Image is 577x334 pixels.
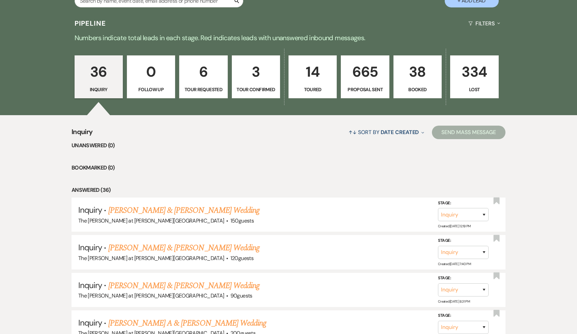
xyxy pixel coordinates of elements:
a: 665Proposal Sent [341,55,389,99]
span: Inquiry [72,127,93,141]
a: [PERSON_NAME] & [PERSON_NAME] Wedding [108,204,259,216]
span: The [PERSON_NAME] at [PERSON_NAME][GEOGRAPHIC_DATA] [78,217,224,224]
label: Stage: [438,237,489,245]
a: [PERSON_NAME] A & [PERSON_NAME] Wedding [108,317,267,329]
a: [PERSON_NAME] & [PERSON_NAME] Wedding [108,280,259,292]
p: Numbers indicate total leads in each stage. Red indicates leads with unanswered inbound messages. [46,32,531,43]
p: 6 [184,60,223,83]
span: 90 guests [230,292,252,299]
p: Proposal Sent [345,86,385,93]
label: Stage: [438,275,489,282]
a: 38Booked [393,55,442,99]
p: 14 [293,60,332,83]
span: 120 guests [230,255,253,262]
a: 0Follow Up [127,55,175,99]
li: Unanswered (0) [72,141,505,150]
button: Send Mass Message [432,126,505,139]
a: 36Inquiry [75,55,123,99]
span: The [PERSON_NAME] at [PERSON_NAME][GEOGRAPHIC_DATA] [78,292,224,299]
span: Date Created [381,129,419,136]
span: Inquiry [78,242,102,253]
p: Toured [293,86,332,93]
p: 334 [455,60,494,83]
p: Tour Confirmed [236,86,276,93]
span: Inquiry [78,280,102,290]
p: 3 [236,60,276,83]
a: 334Lost [450,55,498,99]
a: 3Tour Confirmed [232,55,280,99]
p: Lost [455,86,494,93]
h3: Pipeline [75,19,106,28]
span: Inquiry [78,317,102,328]
a: 6Tour Requested [179,55,227,99]
p: 38 [398,60,437,83]
p: 36 [79,60,118,83]
span: Created: [DATE] 12:19 PM [438,224,470,228]
span: Created: [DATE] 7:40 PM [438,261,471,266]
a: 14Toured [288,55,337,99]
p: Follow Up [131,86,171,93]
p: Booked [398,86,437,93]
span: 150 guests [230,217,254,224]
span: Inquiry [78,205,102,215]
label: Stage: [438,312,489,319]
label: Stage: [438,200,489,207]
button: Filters [466,15,502,32]
span: ↑↓ [349,129,357,136]
p: 665 [345,60,385,83]
button: Sort By Date Created [346,123,427,141]
a: [PERSON_NAME] & [PERSON_NAME] Wedding [108,242,259,254]
p: Tour Requested [184,86,223,93]
span: The [PERSON_NAME] at [PERSON_NAME][GEOGRAPHIC_DATA] [78,255,224,262]
li: Answered (36) [72,186,505,195]
p: 0 [131,60,171,83]
span: Created: [DATE] 8:31 PM [438,299,470,304]
li: Bookmarked (0) [72,163,505,172]
p: Inquiry [79,86,118,93]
